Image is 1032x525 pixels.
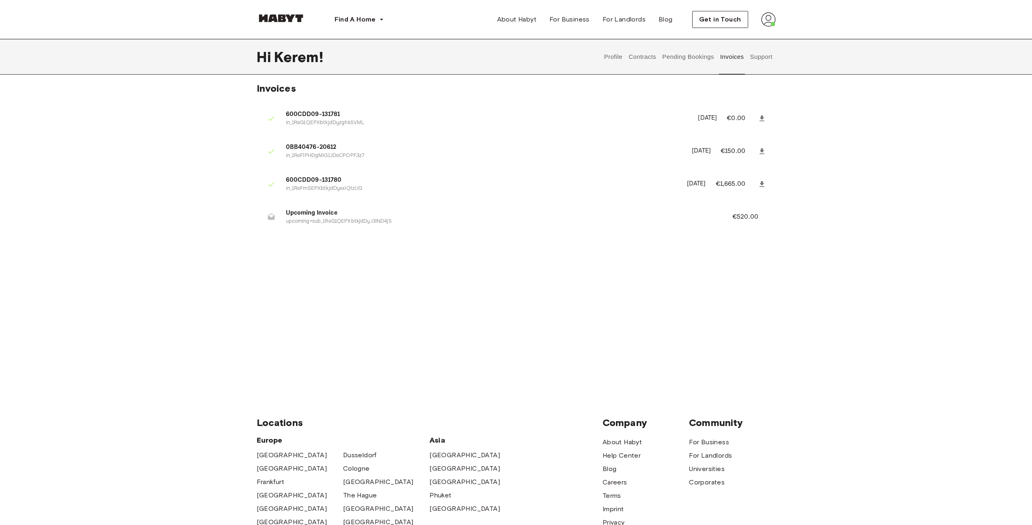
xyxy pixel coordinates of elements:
[343,464,370,473] a: Cologne
[689,417,775,429] span: Community
[429,491,451,500] a: Phuket
[603,39,624,75] button: Profile
[603,491,621,501] a: Terms
[749,39,774,75] button: Support
[257,435,430,445] span: Europe
[491,11,543,28] a: About Habyt
[543,11,596,28] a: For Business
[603,478,627,487] a: Careers
[286,185,677,193] p: in_1ReFmSEPXbtkjdDyxxiQtzUG
[603,437,642,447] a: About Habyt
[659,15,673,24] span: Blog
[603,417,689,429] span: Company
[699,15,741,24] span: Get in Touch
[603,464,617,474] a: Blog
[549,15,590,24] span: For Business
[274,48,323,65] span: Kerem !
[286,152,682,160] p: in_1ReFlPHDgMiG1JDoCPOPF3z7
[286,143,682,152] span: 0BB40476-20612
[601,39,775,75] div: user profile tabs
[328,11,390,28] button: Find A Home
[286,218,713,226] p: upcoming+sub_1ReG1QEPXbtkjdDyJ3IND4jS
[603,15,646,24] span: For Landlords
[429,450,500,460] a: [GEOGRAPHIC_DATA]
[603,504,624,514] a: Imprint
[257,48,274,65] span: Hi
[603,451,641,460] a: Help Center
[429,504,500,514] a: [GEOGRAPHIC_DATA]
[257,504,327,514] a: [GEOGRAPHIC_DATA]
[596,11,652,28] a: For Landlords
[257,450,327,460] a: [GEOGRAPHIC_DATA]
[257,82,296,94] span: Invoices
[689,451,732,460] a: For Landlords
[727,114,756,123] p: €0.00
[257,477,285,487] a: Frankfurt
[652,11,679,28] a: Blog
[716,179,756,189] p: €1,665.00
[721,146,756,156] p: €150.00
[689,478,725,487] a: Corporates
[343,477,414,487] a: [GEOGRAPHIC_DATA]
[257,417,603,429] span: Locations
[761,12,776,27] img: avatar
[286,176,677,185] span: 600CDD09-131780
[628,39,657,75] button: Contracts
[429,464,500,473] a: [GEOGRAPHIC_DATA]
[692,11,748,28] button: Get in Touch
[286,110,689,119] span: 600CDD09-131781
[687,179,706,189] p: [DATE]
[719,39,744,75] button: Invoices
[661,39,715,75] button: Pending Bookings
[257,491,327,500] a: [GEOGRAPHIC_DATA]
[343,450,377,460] a: Dusseldorf
[343,491,377,500] a: The Hague
[429,477,500,487] a: [GEOGRAPHIC_DATA]
[429,435,516,445] span: Asia
[732,212,769,222] p: €520.00
[689,437,729,447] a: For Business
[286,209,713,218] span: Upcoming Invoice
[689,464,725,474] a: Universities
[257,14,305,22] img: Habyt
[698,114,717,123] p: [DATE]
[692,146,711,156] p: [DATE]
[343,504,414,514] a: [GEOGRAPHIC_DATA]
[257,464,327,473] a: [GEOGRAPHIC_DATA]
[335,15,376,24] span: Find A Home
[497,15,536,24] span: About Habyt
[286,119,689,127] p: in_1ReG1QEPXbtkjdDyzghkSVML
